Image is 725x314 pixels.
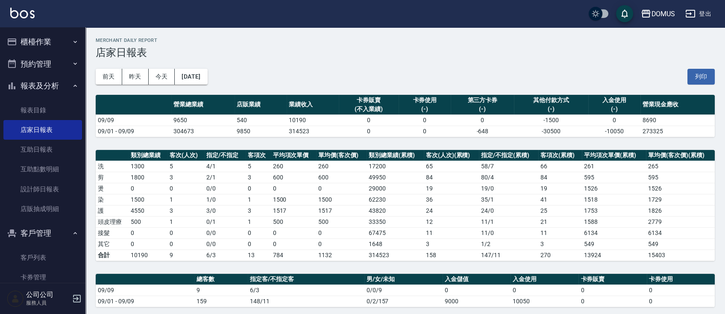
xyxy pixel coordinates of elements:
td: 600 [316,172,367,183]
td: 2 / 1 [204,172,245,183]
button: 前天 [96,69,122,85]
td: 11 [424,227,479,238]
td: 15403 [646,249,715,261]
td: 染 [96,194,129,205]
td: 600 [271,172,317,183]
td: 0/0/9 [364,285,443,296]
button: 客戶管理 [3,222,82,244]
div: 卡券販賣 [341,96,396,105]
td: 09/09 [96,285,194,296]
div: 其他付款方式 [516,96,586,105]
td: 1517 [271,205,317,216]
td: 3 [246,205,271,216]
td: 0 / 0 [204,227,245,238]
div: 入金使用 [590,96,638,105]
td: 260 [271,161,317,172]
td: 0 [647,285,715,296]
th: 單均價(客次價) [316,150,367,161]
td: -648 [451,126,514,137]
td: 19 [538,183,582,194]
td: 10190 [129,249,167,261]
td: 3 [538,238,582,249]
td: 0 [129,227,167,238]
td: 1 [167,216,204,227]
td: 0 [578,296,646,307]
td: 0 [316,227,367,238]
td: 65 [424,161,479,172]
td: 0 [246,227,271,238]
td: 500 [271,216,317,227]
td: 8690 [640,114,715,126]
td: 9650 [171,114,235,126]
td: 0 [246,238,271,249]
a: 互助日報表 [3,140,82,159]
td: 549 [646,238,715,249]
button: 登出 [682,6,715,22]
td: 58 / 7 [479,161,538,172]
td: 0 [578,285,646,296]
div: (-) [401,105,449,114]
td: 0 [129,183,167,194]
td: 1500 [271,194,317,205]
td: 11 / 0 [479,227,538,238]
td: 5 [246,161,271,172]
th: 客次(人次) [167,150,204,161]
td: -1500 [514,114,588,126]
td: 0 [246,183,271,194]
td: 148/11 [248,296,364,307]
td: 1132 [316,249,367,261]
td: 1588 [582,216,646,227]
td: 784 [271,249,317,261]
td: 0 [443,285,511,296]
td: 0 [316,183,367,194]
td: 0/2/157 [364,296,443,307]
th: 指定客/不指定客 [248,274,364,285]
td: 9 [194,285,248,296]
td: 3 / 0 [204,205,245,216]
th: 平均項次單價 [271,150,317,161]
td: 35 / 1 [479,194,538,205]
td: 17200 [367,161,424,172]
th: 入金儲值 [443,274,511,285]
a: 報表目錄 [3,100,82,120]
td: 0 [399,114,451,126]
td: 09/09 [96,114,171,126]
td: 0 [167,183,204,194]
td: 1526 [646,183,715,194]
td: 頭皮理療 [96,216,129,227]
td: 0 [167,238,204,249]
td: 10190 [287,114,339,126]
th: 單均價(客次價)(累積) [646,150,715,161]
td: 19 [424,183,479,194]
td: 1500 [129,194,167,205]
td: 1648 [367,238,424,249]
td: 0 [271,183,317,194]
td: 66 [538,161,582,172]
td: 84 [424,172,479,183]
div: (-) [453,105,512,114]
td: 3 [167,205,204,216]
a: 店家日報表 [3,120,82,140]
td: 0 [316,238,367,249]
td: 158 [424,249,479,261]
td: 500 [316,216,367,227]
a: 客戶列表 [3,248,82,267]
button: 櫃檯作業 [3,31,82,53]
td: 24 [424,205,479,216]
td: 0 [339,126,399,137]
td: 595 [582,172,646,183]
td: 1 [246,194,271,205]
div: (-) [516,105,586,114]
td: 21 [538,216,582,227]
td: 09/01 - 09/09 [96,126,171,137]
td: 其它 [96,238,129,249]
td: -30500 [514,126,588,137]
td: 595 [646,172,715,183]
td: 0 / 0 [204,238,245,249]
th: 男/女/未知 [364,274,443,285]
td: 0 [271,227,317,238]
td: 燙 [96,183,129,194]
div: (-) [590,105,638,114]
td: 11 / 1 [479,216,538,227]
th: 客項次(累積) [538,150,582,161]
